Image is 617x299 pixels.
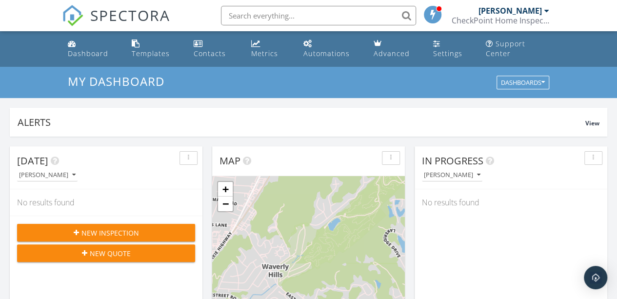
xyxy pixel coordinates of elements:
[299,35,362,63] a: Automations (Basic)
[422,169,482,182] button: [PERSON_NAME]
[18,116,585,129] div: Alerts
[132,49,170,58] div: Templates
[478,6,542,16] div: [PERSON_NAME]
[19,172,76,179] div: [PERSON_NAME]
[415,189,607,216] div: No results found
[429,35,474,63] a: Settings
[218,182,233,197] a: Zoom in
[90,248,131,259] span: New Quote
[128,35,182,63] a: Templates
[17,154,48,167] span: [DATE]
[303,49,350,58] div: Automations
[62,13,170,34] a: SPECTORA
[190,35,239,63] a: Contacts
[219,154,240,167] span: Map
[17,224,195,241] button: New Inspection
[501,80,545,86] div: Dashboards
[251,49,278,58] div: Metrics
[81,228,139,238] span: New Inspection
[17,169,78,182] button: [PERSON_NAME]
[17,244,195,262] button: New Quote
[90,5,170,25] span: SPECTORA
[422,154,483,167] span: In Progress
[62,5,83,26] img: The Best Home Inspection Software - Spectora
[584,266,607,289] div: Open Intercom Messenger
[374,49,410,58] div: Advanced
[247,35,292,63] a: Metrics
[64,35,120,63] a: Dashboard
[585,119,599,127] span: View
[452,16,549,25] div: CheckPoint Home Inspections,LLC
[370,35,421,63] a: Advanced
[10,189,202,216] div: No results found
[68,49,108,58] div: Dashboard
[424,172,480,179] div: [PERSON_NAME]
[218,197,233,211] a: Zoom out
[482,35,553,63] a: Support Center
[433,49,462,58] div: Settings
[194,49,226,58] div: Contacts
[497,76,549,90] button: Dashboards
[486,39,525,58] div: Support Center
[221,6,416,25] input: Search everything...
[68,73,164,89] span: My Dashboard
